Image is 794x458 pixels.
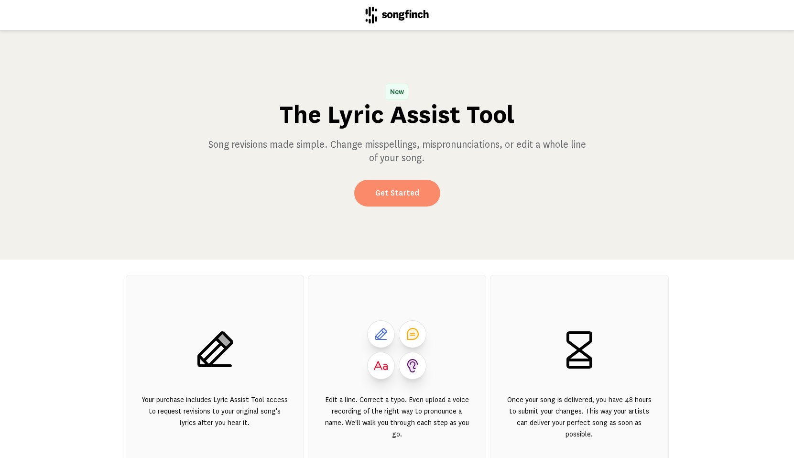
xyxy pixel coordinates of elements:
div: Edit a line. Correct a typo. Even upload a voice recording of the right way to pronounce a name. ... [324,394,470,451]
a: Get Started [354,180,440,207]
span: New [386,84,408,99]
h1: The Lyric Assist Tool [280,99,515,130]
div: Your purchase includes Lyric Assist Tool access to request revisions to your original song's lyri... [141,394,288,451]
h3: Song revisions made simple. Change misspellings, mispronunciations, or edit a whole line of your ... [206,138,588,164]
div: Once your song is delivered, you have 48 hours to submit your changes. This way your artists can ... [506,394,653,451]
